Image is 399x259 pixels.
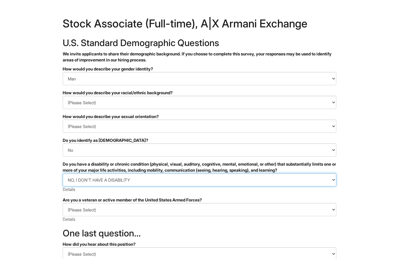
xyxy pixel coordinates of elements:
div: How did you hear about this position? [63,241,336,247]
div: How would you describe your gender identity? [63,66,336,72]
select: Are you a veteran or active member of the United States Armed Forces? [63,203,336,216]
a: Details [63,217,75,222]
select: How would you describe your sexual orientation? [63,120,336,133]
p: We invite applicants to share their demographic background. If you choose to complete this survey... [63,51,336,63]
select: How would you describe your gender identity? [63,72,336,85]
a: Details [63,187,75,192]
div: How would you describe your racial/ethnic background? [63,90,336,96]
select: Do you identify as transgender? [63,143,336,157]
div: How would you describe your sexual orientation? [63,114,336,120]
h2: U.S. Standard Demographic Questions [63,38,336,48]
div: Do you identify as [DEMOGRAPHIC_DATA]? [63,137,336,143]
div: Do you have a disability or chronic condition (physical, visual, auditory, cognitive, mental, emo... [63,161,336,173]
select: Do you have a disability or chronic condition (physical, visual, auditory, cognitive, mental, emo... [63,173,336,186]
h2: One last question… [63,228,336,238]
h1: Stock Associate (Full-time), A|X Armani Exchange [63,18,336,32]
select: How would you describe your racial/ethnic background? [63,96,336,109]
div: Are you a veteran or active member of the United States Armed Forces? [63,197,336,203]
